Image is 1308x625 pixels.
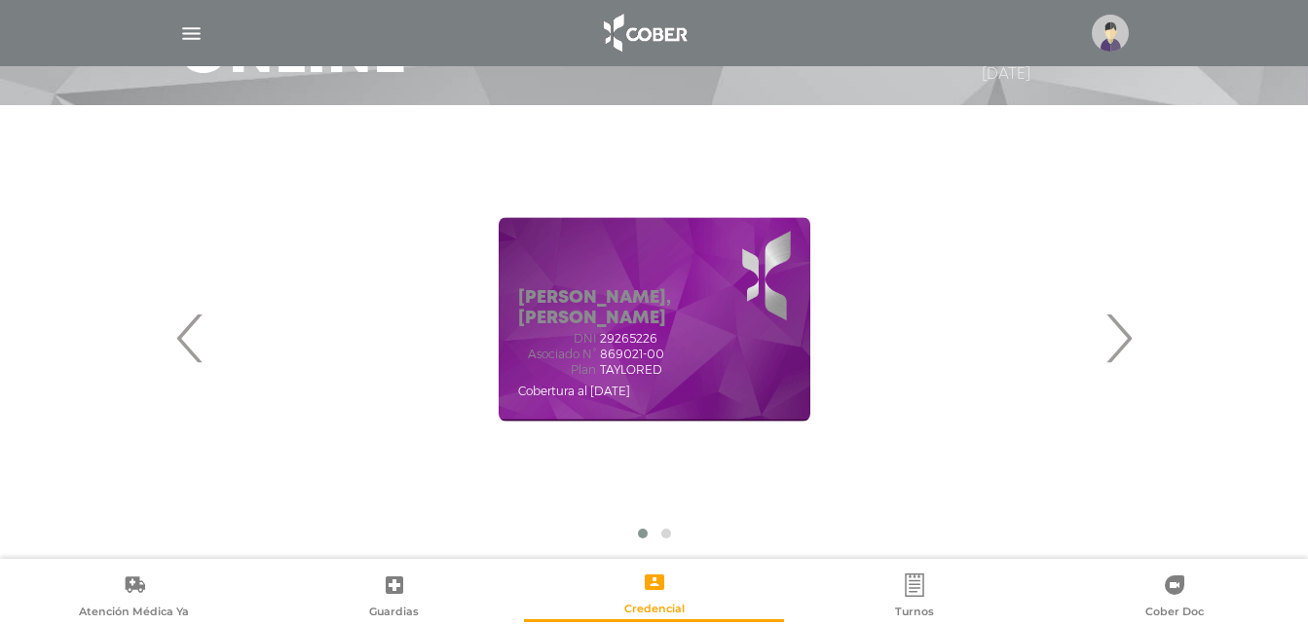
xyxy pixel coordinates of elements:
span: Guardias [369,605,419,622]
span: Atención Médica Ya [79,605,189,622]
img: Cober_menu-lines-white.svg [179,21,204,46]
span: Asociado N° [518,348,596,361]
h5: [PERSON_NAME], [PERSON_NAME] [518,288,791,330]
a: Guardias [264,572,524,622]
span: 29265226 [600,332,657,346]
span: Credencial [624,602,685,619]
span: Cober Doc [1145,605,1204,622]
span: DNI [518,332,596,346]
span: Previous [171,285,209,390]
a: Atención Médica Ya [4,572,264,622]
a: Turnos [784,572,1044,622]
span: Cobertura al [DATE] [518,384,630,398]
a: Cober Doc [1044,572,1304,622]
img: logo_cober_home-white.png [593,10,695,56]
img: profile-placeholder.svg [1092,15,1129,52]
span: TAYLORED [600,363,662,377]
a: Credencial [524,570,784,619]
span: Plan [518,363,596,377]
span: Turnos [895,605,934,622]
span: Next [1100,285,1138,390]
span: 869021-00 [600,348,664,361]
